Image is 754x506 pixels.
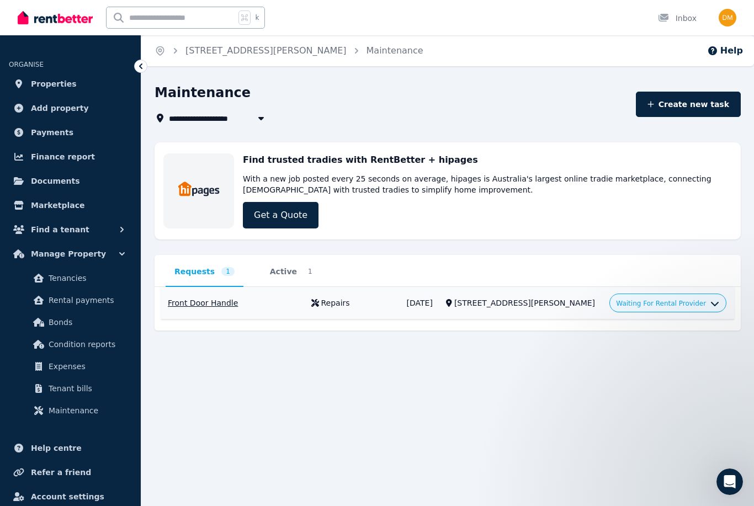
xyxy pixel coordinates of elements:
[31,174,80,188] span: Documents
[13,377,128,400] a: Tenant bills
[454,297,596,308] div: [STREET_ADDRESS][PERSON_NAME]
[9,461,132,483] a: Refer a friend
[400,287,440,319] td: [DATE]
[166,266,730,287] nav: Tabs
[31,126,73,139] span: Payments
[31,490,104,503] span: Account settings
[25,372,48,380] span: Home
[658,13,697,24] div: Inbox
[9,97,132,119] a: Add property
[194,4,214,24] div: Close
[13,400,128,422] a: Maintenance
[49,404,123,417] span: Maintenance
[616,299,706,308] span: Waiting For Rental Provider
[270,266,297,277] span: Active
[175,372,193,380] span: Help
[31,77,77,90] span: Properties
[147,344,221,388] button: Help
[719,9,736,26] img: AJ
[221,267,235,276] span: 1
[82,5,141,24] h1: Messages
[13,333,128,355] a: Condition reports
[73,344,147,388] button: Messages
[707,44,743,57] button: Help
[243,202,318,228] a: Get a Quote
[31,199,84,212] span: Marketplace
[36,203,660,211] span: Hey there 👋 Welcome to RentBetter! On RentBetter, taking control and managing your property is ea...
[31,466,91,479] span: Refer a friend
[105,172,136,184] div: • [DATE]
[36,80,739,89] span: Hey there 👋 Welcome to RentBetter! On RentBetter, taking control and managing your property is ea...
[39,162,129,171] span: Rate your conversation
[81,50,111,61] div: • [DATE]
[20,212,34,225] img: Earl avatar
[13,311,128,333] a: Bonds
[243,173,732,195] p: With a new job posted every 25 seconds on average, hipages is Australia's largest online tradie m...
[13,355,128,377] a: Expenses
[36,39,660,48] span: Hey there 👋 Welcome to RentBetter! On RentBetter, taking control and managing your property is ea...
[31,150,95,163] span: Finance report
[367,45,423,56] a: Maintenance
[9,437,132,459] a: Help centre
[174,266,215,277] span: Requests
[31,441,82,455] span: Help centre
[11,130,24,143] img: Jeremy avatar
[321,297,350,308] div: Repairs
[13,289,128,311] a: Rental payments
[81,90,111,102] div: • [DATE]
[243,153,478,167] h3: Find trusted tradies with RentBetter + hipages
[255,13,259,22] span: k
[141,35,437,66] nav: Breadcrumb
[155,84,251,102] h1: Maintenance
[36,50,78,61] div: RentBetter
[31,223,89,236] span: Find a tenant
[16,203,29,216] img: Rochelle avatar
[36,90,78,102] div: RentBetter
[9,73,132,95] a: Properties
[49,382,123,395] span: Tenant bills
[178,179,220,199] img: Trades & Maintenance
[11,89,24,103] img: Jeremy avatar
[9,243,132,265] button: Manage Property
[13,161,35,183] img: Profile image for Jodie
[81,131,111,143] div: • [DATE]
[9,170,132,192] a: Documents
[49,294,123,307] span: Rental payments
[31,102,89,115] span: Add property
[9,61,44,68] span: ORGANISE
[51,311,170,333] button: Send us a message
[36,121,660,130] span: Hey there 👋 Welcome to RentBetter! On RentBetter, taking control and managing your property is ea...
[36,213,78,225] div: RentBetter
[636,92,741,117] button: Create new task
[16,81,29,94] img: Rochelle avatar
[31,247,106,260] span: Manage Property
[20,89,34,103] img: Earl avatar
[20,130,34,143] img: Earl avatar
[49,338,123,351] span: Condition reports
[49,316,123,329] span: Bonds
[49,360,123,373] span: Expenses
[304,267,317,276] span: 1
[9,219,132,241] button: Find a tenant
[13,267,128,289] a: Tenancies
[20,49,34,62] img: Earl avatar
[11,49,24,62] img: Jeremy avatar
[89,372,131,380] span: Messages
[81,213,111,225] div: • [DATE]
[16,40,29,53] img: Rochelle avatar
[36,131,78,143] div: RentBetter
[9,194,132,216] a: Marketplace
[16,121,29,135] img: Rochelle avatar
[185,45,347,56] a: [STREET_ADDRESS][PERSON_NAME]
[9,146,132,168] a: Finance report
[716,468,743,495] iframe: Intercom live chat
[49,271,123,285] span: Tenancies
[39,172,103,184] div: [PERSON_NAME]
[168,297,298,308] div: Front Door Handle
[9,121,132,143] a: Payments
[18,9,93,26] img: RentBetter
[616,299,719,308] button: Waiting For Rental Provider
[11,212,24,225] img: Jeremy avatar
